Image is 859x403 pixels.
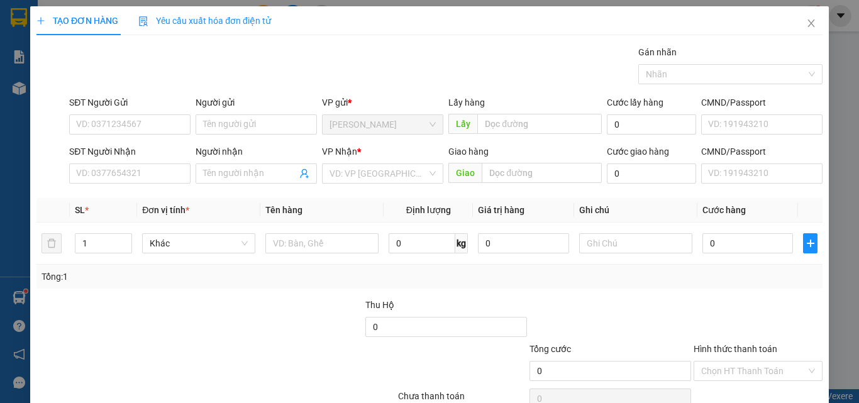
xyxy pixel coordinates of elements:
span: Lấy hàng [448,97,485,108]
span: close [806,18,816,28]
div: CMND/Passport [701,96,823,109]
label: Gán nhãn [638,47,677,57]
span: Giá trị hàng [478,205,524,215]
span: TẠO ĐƠN HÀNG [36,16,118,26]
span: Phan Thiết [330,115,436,134]
span: Tên hàng [265,205,302,215]
input: Dọc đường [477,114,601,134]
div: Tổng: 1 [42,270,333,284]
span: Khác [150,234,248,253]
span: VP Nhận [322,146,357,157]
div: CMND/Passport [701,145,823,158]
span: Đơn vị tính [142,205,189,215]
span: Tổng cước [529,344,571,354]
div: SĐT Người Gửi [69,96,191,109]
input: Dọc đường [482,163,601,183]
img: icon [138,16,148,26]
th: Ghi chú [574,198,697,223]
label: Cước giao hàng [606,146,668,157]
span: Định lượng [406,205,450,215]
span: Yêu cầu xuất hóa đơn điện tử [138,16,271,26]
input: Ghi Chú [579,233,692,253]
button: Close [794,6,829,41]
span: plus [804,238,817,248]
span: Giao [448,163,482,183]
span: Thu Hộ [365,300,394,310]
input: Cước giao hàng [606,163,696,184]
span: kg [455,233,468,253]
span: Cước hàng [702,205,746,215]
input: VD: Bàn, Ghế [265,233,379,253]
span: user-add [299,168,309,179]
span: Giao hàng [448,146,489,157]
button: plus [803,233,817,253]
span: SL [75,205,85,215]
button: delete [42,233,62,253]
span: Lấy [448,114,477,134]
div: Người nhận [196,145,317,158]
span: plus [36,16,45,25]
label: Cước lấy hàng [606,97,663,108]
label: Hình thức thanh toán [694,344,777,354]
div: SĐT Người Nhận [69,145,191,158]
input: Cước lấy hàng [606,114,696,135]
input: 0 [478,233,568,253]
div: VP gửi [322,96,443,109]
div: Người gửi [196,96,317,109]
